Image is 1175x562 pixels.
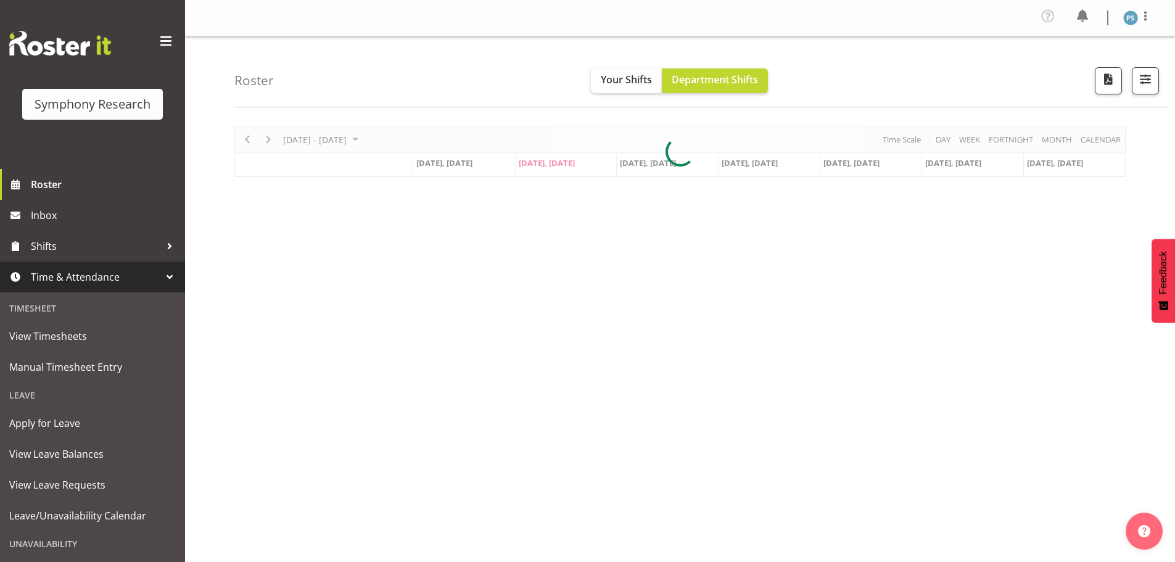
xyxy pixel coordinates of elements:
a: View Leave Requests [3,469,182,500]
span: View Leave Balances [9,445,176,463]
a: Manual Timesheet Entry [3,352,182,382]
div: Unavailability [3,531,182,556]
span: View Leave Requests [9,476,176,494]
a: View Leave Balances [3,439,182,469]
button: Department Shifts [662,68,768,93]
a: Apply for Leave [3,408,182,439]
a: Leave/Unavailability Calendar [3,500,182,531]
span: Inbox [31,206,179,225]
span: Apply for Leave [9,414,176,432]
span: Feedback [1158,251,1169,294]
h4: Roster [234,73,274,88]
span: Your Shifts [601,73,652,86]
span: Roster [31,175,179,194]
span: Manual Timesheet Entry [9,358,176,376]
div: Timesheet [3,295,182,321]
img: paul-s-stoneham1982.jpg [1123,10,1138,25]
button: Feedback - Show survey [1152,239,1175,323]
span: Leave/Unavailability Calendar [9,506,176,525]
img: help-xxl-2.png [1138,525,1150,537]
div: Leave [3,382,182,408]
span: Time & Attendance [31,268,160,286]
a: View Timesheets [3,321,182,352]
span: View Timesheets [9,327,176,345]
button: Your Shifts [591,68,662,93]
button: Download a PDF of the roster according to the set date range. [1095,67,1122,94]
span: Shifts [31,237,160,255]
div: Symphony Research [35,95,150,114]
button: Filter Shifts [1132,67,1159,94]
img: Rosterit website logo [9,31,111,56]
span: Department Shifts [672,73,758,86]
